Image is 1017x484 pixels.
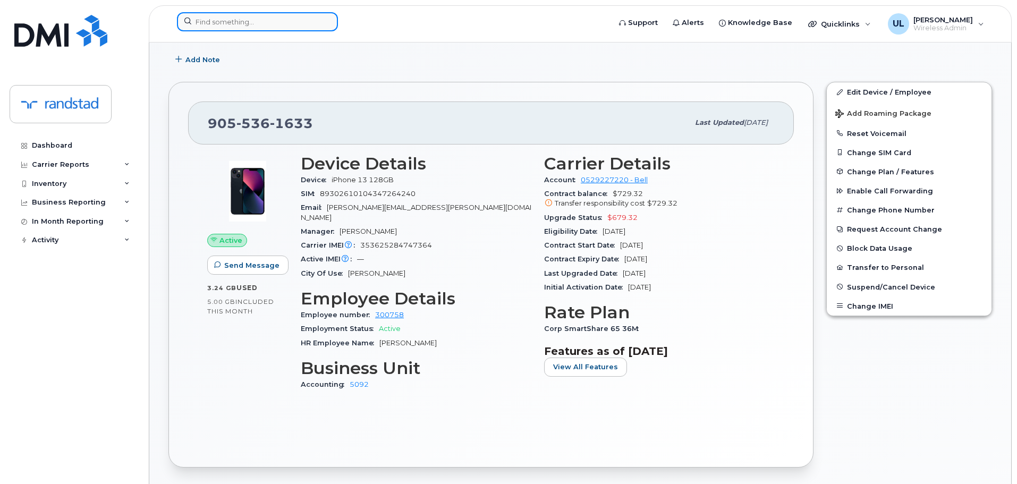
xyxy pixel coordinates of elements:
[544,345,775,358] h3: Features as of [DATE]
[544,190,613,198] span: Contract balance
[224,260,279,270] span: Send Message
[603,227,625,235] span: [DATE]
[544,358,627,377] button: View All Features
[301,154,531,173] h3: Device Details
[827,200,991,219] button: Change Phone Number
[544,241,620,249] span: Contract Start Date
[340,227,397,235] span: [PERSON_NAME]
[207,256,289,275] button: Send Message
[301,325,379,333] span: Employment Status
[207,298,235,305] span: 5.00 GB
[544,283,628,291] span: Initial Activation Date
[544,154,775,173] h3: Carrier Details
[301,269,348,277] span: City Of Use
[208,115,313,131] span: 905
[301,339,379,347] span: HR Employee Name
[628,18,658,28] span: Support
[827,124,991,143] button: Reset Voicemail
[301,289,531,308] h3: Employee Details
[236,284,258,292] span: used
[207,284,236,292] span: 3.24 GB
[728,18,792,28] span: Knowledge Base
[350,380,369,388] a: 5092
[332,176,394,184] span: iPhone 13 128GB
[847,283,935,291] span: Suspend/Cancel Device
[301,176,332,184] span: Device
[821,20,860,28] span: Quicklinks
[665,12,711,33] a: Alerts
[913,24,973,32] span: Wireless Admin
[913,15,973,24] span: [PERSON_NAME]
[301,255,357,263] span: Active IMEI
[357,255,364,263] span: —
[360,241,432,249] span: 353625284747364
[301,190,320,198] span: SIM
[544,214,607,222] span: Upgrade Status
[375,311,404,319] a: 300758
[348,269,405,277] span: [PERSON_NAME]
[827,143,991,162] button: Change SIM Card
[301,359,531,378] h3: Business Unit
[177,12,338,31] input: Find something...
[620,241,643,249] span: [DATE]
[624,255,647,263] span: [DATE]
[236,115,270,131] span: 536
[320,190,416,198] span: 89302610104347264240
[544,255,624,263] span: Contract Expiry Date
[379,339,437,347] span: [PERSON_NAME]
[581,176,648,184] a: 0529227220 - Bell
[847,187,933,195] span: Enable Call Forwarding
[612,12,665,33] a: Support
[207,298,274,315] span: included this month
[607,214,638,222] span: $679.32
[168,50,229,69] button: Add Note
[379,325,401,333] span: Active
[301,203,531,221] span: [PERSON_NAME][EMAIL_ADDRESS][PERSON_NAME][DOMAIN_NAME]
[801,13,878,35] div: Quicklinks
[827,239,991,258] button: Block Data Usage
[544,190,775,209] span: $729.32
[555,199,645,207] span: Transfer responsibility cost
[544,227,603,235] span: Eligibility Date
[827,162,991,181] button: Change Plan / Features
[695,118,744,126] span: Last updated
[301,380,350,388] span: Accounting
[893,18,904,30] span: UL
[301,241,360,249] span: Carrier IMEI
[711,12,800,33] a: Knowledge Base
[219,235,242,245] span: Active
[270,115,313,131] span: 1633
[827,296,991,316] button: Change IMEI
[301,203,327,211] span: Email
[544,303,775,322] h3: Rate Plan
[544,176,581,184] span: Account
[827,219,991,239] button: Request Account Change
[827,258,991,277] button: Transfer to Personal
[827,82,991,101] a: Edit Device / Employee
[847,167,934,175] span: Change Plan / Features
[544,325,644,333] span: Corp SmartShare 65 36M
[827,181,991,200] button: Enable Call Forwarding
[880,13,991,35] div: Uraib Lakhani
[827,102,991,124] button: Add Roaming Package
[185,55,220,65] span: Add Note
[827,277,991,296] button: Suspend/Cancel Device
[647,199,677,207] span: $729.32
[553,362,618,372] span: View All Features
[216,159,279,223] img: image20231002-3703462-1ig824h.jpeg
[301,311,375,319] span: Employee number
[628,283,651,291] span: [DATE]
[544,269,623,277] span: Last Upgraded Date
[744,118,768,126] span: [DATE]
[835,109,931,120] span: Add Roaming Package
[682,18,704,28] span: Alerts
[301,227,340,235] span: Manager
[623,269,646,277] span: [DATE]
